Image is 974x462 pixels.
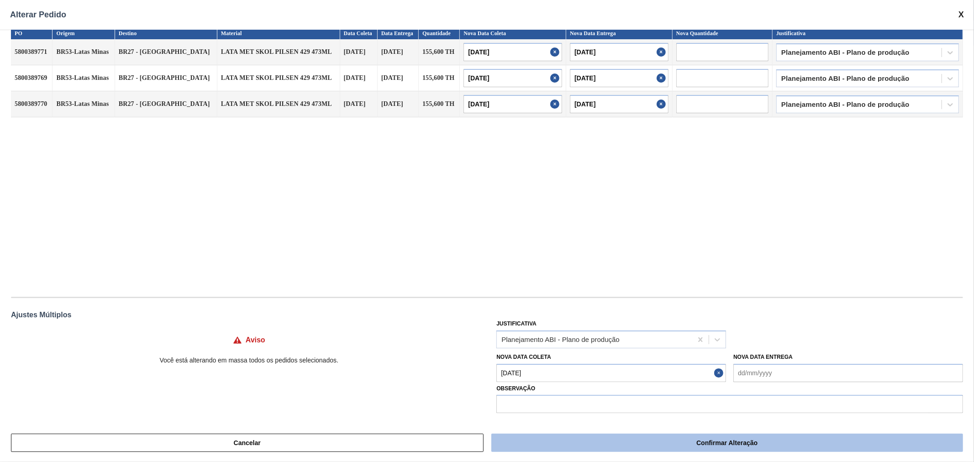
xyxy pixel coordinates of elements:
[53,27,115,39] th: Origem
[550,43,562,61] button: Close
[463,43,562,61] input: dd/mm/yyyy
[10,10,66,20] span: Alterar Pedido
[53,65,115,91] td: BR53-Latas Minas
[217,39,340,65] td: LATA MET SKOL PILSEN 429 473ML
[781,101,910,108] div: Planejamento ABI - Plano de produção
[115,91,217,117] td: BR27 - [GEOGRAPHIC_DATA]
[217,27,340,39] th: Material
[496,364,726,382] input: dd/mm/yyyy
[773,27,963,39] th: Justificativa
[460,27,566,39] th: Nova Data Coleta
[657,95,669,113] button: Close
[115,27,217,39] th: Destino
[657,69,669,87] button: Close
[496,354,551,360] label: Nova Data Coleta
[570,95,669,113] input: dd/mm/yyyy
[496,320,537,327] label: Justificativa
[378,91,419,117] td: [DATE]
[419,39,460,65] td: 155,600 TH
[340,39,378,65] td: [DATE]
[11,357,487,364] p: Você está alterando em massa todos os pedidos selecionados.
[11,27,53,39] th: PO
[673,27,773,39] th: Nova Quantidade
[714,364,726,382] button: Close
[463,95,562,113] input: dd/mm/yyyy
[246,336,265,344] h4: Aviso
[11,434,484,452] button: Cancelar
[733,364,963,382] input: dd/mm/yyyy
[657,43,669,61] button: Close
[501,336,620,343] div: Planejamento ABI - Plano de produção
[340,91,378,117] td: [DATE]
[550,69,562,87] button: Close
[781,75,910,82] div: Planejamento ABI - Plano de produção
[733,354,793,360] label: Nova Data Entrega
[115,39,217,65] td: BR27 - [GEOGRAPHIC_DATA]
[53,39,115,65] td: BR53-Latas Minas
[115,65,217,91] td: BR27 - [GEOGRAPHIC_DATA]
[781,49,910,56] div: Planejamento ABI - Plano de produção
[53,91,115,117] td: BR53-Latas Minas
[378,39,419,65] td: [DATE]
[378,65,419,91] td: [DATE]
[419,27,460,39] th: Quantidade
[217,65,340,91] td: LATA MET SKOL PILSEN 429 473ML
[11,311,963,319] div: Ajustes Múltiplos
[566,27,673,39] th: Nova Data Entrega
[570,69,669,87] input: dd/mm/yyyy
[570,43,669,61] input: dd/mm/yyyy
[11,65,53,91] td: 5800389769
[550,95,562,113] button: Close
[378,27,419,39] th: Data Entrega
[419,91,460,117] td: 155,600 TH
[496,382,963,395] label: Observação
[463,69,562,87] input: dd/mm/yyyy
[217,91,340,117] td: LATA MET SKOL PILSEN 429 473ML
[340,27,378,39] th: Data Coleta
[491,434,963,452] button: Confirmar Alteração
[11,91,53,117] td: 5800389770
[419,65,460,91] td: 155,600 TH
[340,65,378,91] td: [DATE]
[11,39,53,65] td: 5800389771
